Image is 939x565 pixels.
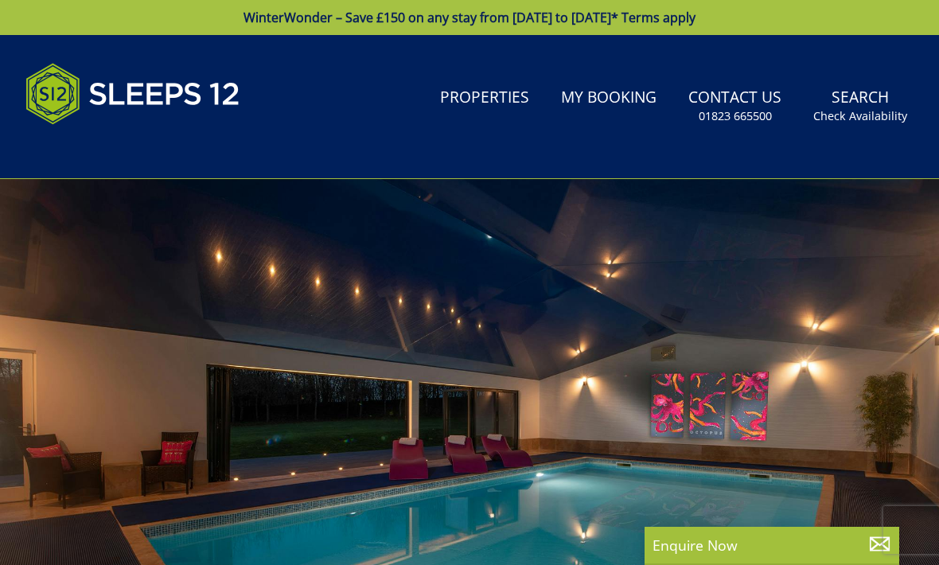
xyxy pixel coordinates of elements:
[25,54,240,134] img: Sleeps 12
[807,80,914,132] a: SearchCheck Availability
[682,80,788,132] a: Contact Us01823 665500
[699,108,772,124] small: 01823 665500
[813,108,907,124] small: Check Availability
[555,80,663,116] a: My Booking
[18,143,185,157] iframe: Customer reviews powered by Trustpilot
[434,80,536,116] a: Properties
[653,535,891,555] p: Enquire Now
